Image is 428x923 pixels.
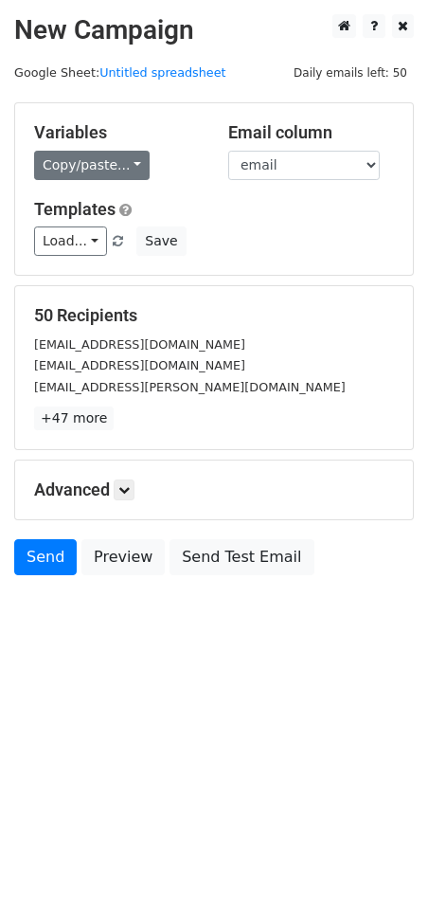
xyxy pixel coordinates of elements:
[14,65,226,80] small: Google Sheet:
[34,358,245,372] small: [EMAIL_ADDRESS][DOMAIN_NAME]
[169,539,313,575] a: Send Test Email
[34,226,107,256] a: Load...
[228,122,394,143] h5: Email column
[34,380,346,394] small: [EMAIL_ADDRESS][PERSON_NAME][DOMAIN_NAME]
[34,337,245,352] small: [EMAIL_ADDRESS][DOMAIN_NAME]
[34,407,114,430] a: +47 more
[287,65,414,80] a: Daily emails left: 50
[34,199,116,219] a: Templates
[34,122,200,143] h5: Variables
[14,14,414,46] h2: New Campaign
[14,539,77,575] a: Send
[34,151,150,180] a: Copy/paste...
[136,226,186,256] button: Save
[99,65,225,80] a: Untitled spreadsheet
[34,480,394,500] h5: Advanced
[81,539,165,575] a: Preview
[34,305,394,326] h5: 50 Recipients
[287,63,414,83] span: Daily emails left: 50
